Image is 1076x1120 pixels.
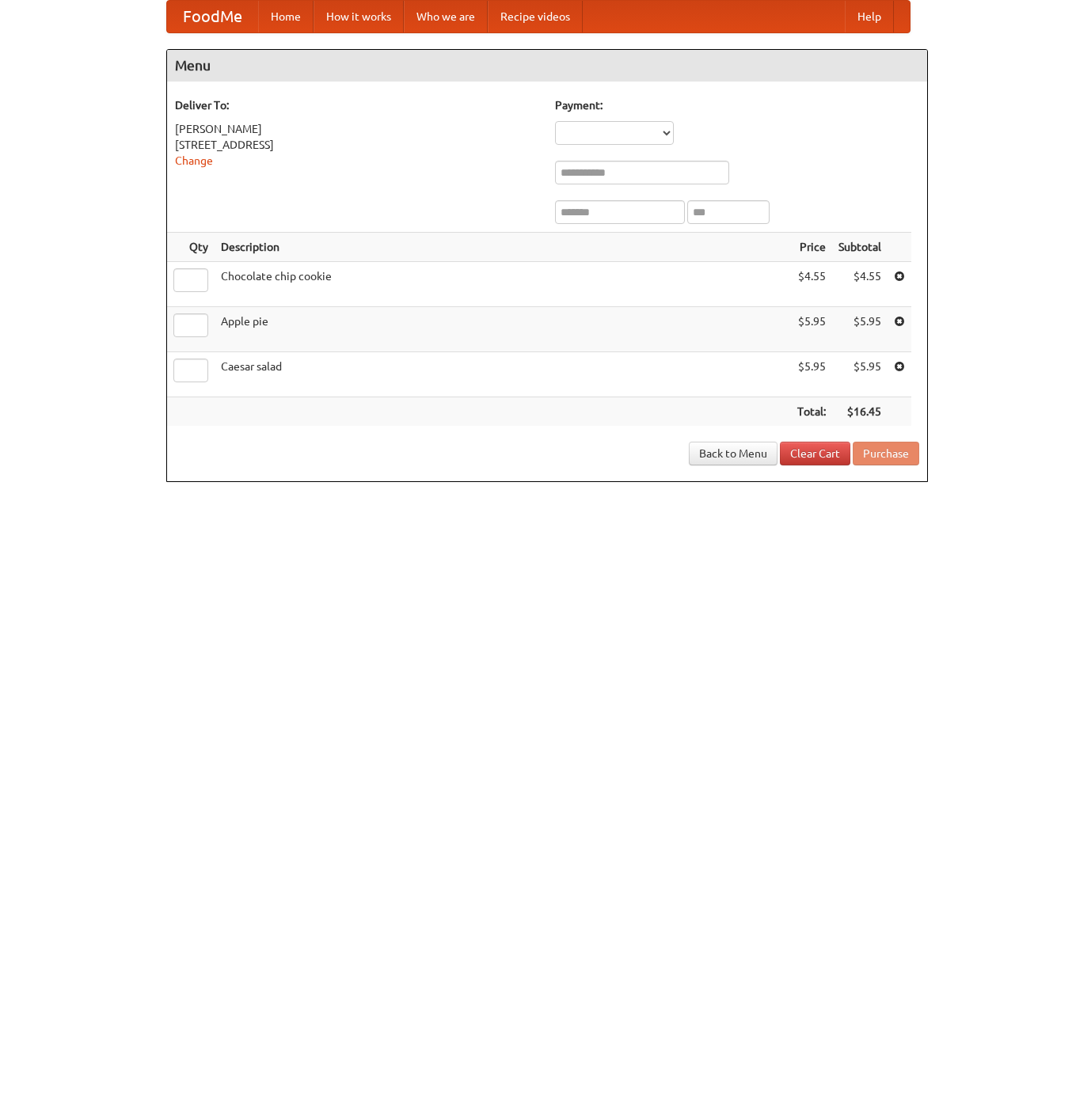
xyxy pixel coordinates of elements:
[791,307,832,352] td: $5.95
[215,262,791,307] td: Chocolate chip cookie
[832,352,888,397] td: $5.95
[175,137,539,153] div: [STREET_ADDRESS]
[832,262,888,307] td: $4.55
[258,1,314,32] a: Home
[853,442,919,465] button: Purchase
[314,1,404,32] a: How it works
[488,1,583,32] a: Recipe videos
[167,50,927,82] h4: Menu
[791,262,832,307] td: $4.55
[780,442,850,465] a: Clear Cart
[215,233,791,262] th: Description
[832,397,888,427] th: $16.45
[791,233,832,262] th: Price
[215,352,791,397] td: Caesar salad
[167,233,215,262] th: Qty
[404,1,488,32] a: Who we are
[175,121,539,137] div: [PERSON_NAME]
[175,97,539,113] h5: Deliver To:
[555,97,919,113] h5: Payment:
[689,442,778,465] a: Back to Menu
[791,352,832,397] td: $5.95
[215,307,791,352] td: Apple pie
[167,1,258,32] a: FoodMe
[175,154,213,167] a: Change
[845,1,894,32] a: Help
[791,397,832,427] th: Total:
[832,307,888,352] td: $5.95
[832,233,888,262] th: Subtotal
